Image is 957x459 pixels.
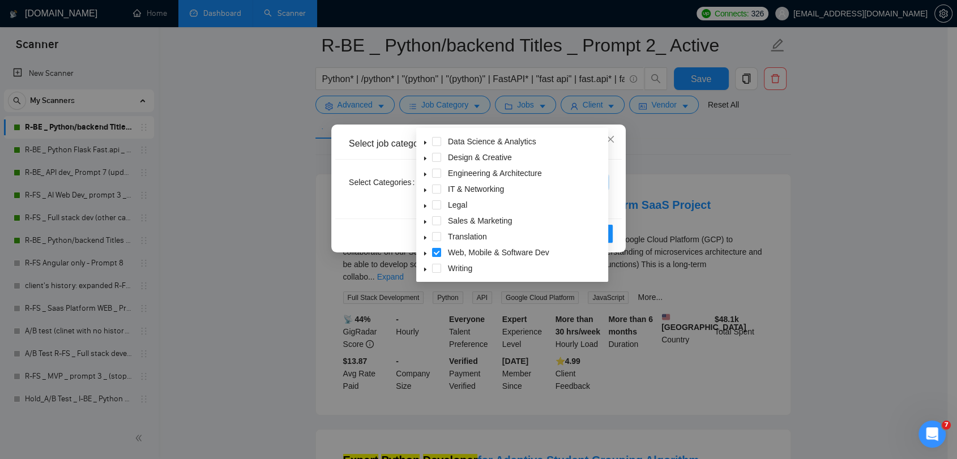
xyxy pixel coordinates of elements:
[448,200,467,209] span: Legal
[448,137,536,146] span: Data Science & Analytics
[446,151,606,164] span: Design & Creative
[448,264,472,273] span: Writing
[448,185,504,194] span: IT & Networking
[446,182,606,196] span: IT & Networking
[446,230,606,243] span: Translation
[422,171,428,177] span: caret-down
[448,232,487,241] span: Translation
[446,214,606,228] span: Sales & Marketing
[448,169,542,178] span: Engineering & Architecture
[422,267,428,272] span: caret-down
[422,187,428,193] span: caret-down
[422,235,428,241] span: caret-down
[422,203,428,209] span: caret-down
[446,246,606,259] span: Web, Mobile & Software Dev
[446,198,606,212] span: Legal
[606,135,615,144] span: close
[422,251,428,256] span: caret-down
[448,248,549,257] span: Web, Mobile & Software Dev
[422,156,428,161] span: caret-down
[448,216,512,225] span: Sales & Marketing
[422,219,428,225] span: caret-down
[349,138,608,150] div: Select job categories
[595,125,626,155] button: Close
[448,153,512,162] span: Design & Creative
[942,421,951,430] span: 7
[446,135,606,148] span: Data Science & Analytics
[422,140,428,145] span: caret-down
[446,261,606,275] span: Writing
[918,421,946,448] iframe: Intercom live chat
[349,173,419,191] label: Select Categories
[446,166,606,180] span: Engineering & Architecture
